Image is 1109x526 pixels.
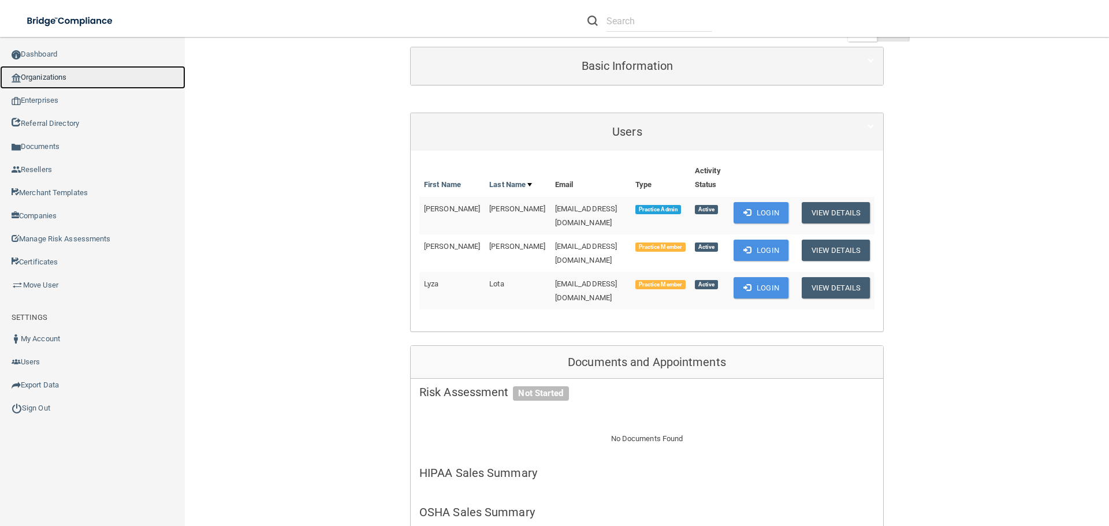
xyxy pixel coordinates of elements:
[419,467,874,479] h5: HIPAA Sales Summary
[695,280,718,289] span: Active
[424,242,480,251] span: [PERSON_NAME]
[555,242,617,264] span: [EMAIL_ADDRESS][DOMAIN_NAME]
[419,53,874,79] a: Basic Information
[419,386,874,398] h5: Risk Assessment
[17,9,124,33] img: bridge_compliance_login_screen.278c3ca4.svg
[12,357,21,367] img: icon-users.e205127d.png
[489,178,532,192] a: Last Name
[12,97,21,105] img: enterprise.0d942306.png
[635,280,686,289] span: Practice Member
[690,159,729,197] th: Activity Status
[555,279,617,302] span: [EMAIL_ADDRESS][DOMAIN_NAME]
[489,242,545,251] span: [PERSON_NAME]
[513,386,568,401] span: Not Started
[424,178,461,192] a: First Name
[12,73,21,83] img: organization-icon.f8decf85.png
[695,205,718,214] span: Active
[802,240,870,261] button: View Details
[555,204,617,227] span: [EMAIL_ADDRESS][DOMAIN_NAME]
[419,506,874,518] h5: OSHA Sales Summary
[12,143,21,152] img: icon-documents.8dae5593.png
[734,202,788,223] button: Login
[12,165,21,174] img: ic_reseller.de258add.png
[802,277,870,299] button: View Details
[489,279,504,288] span: Lota
[411,418,883,460] div: No Documents Found
[489,204,545,213] span: [PERSON_NAME]
[424,279,438,288] span: Lyza
[424,204,480,213] span: [PERSON_NAME]
[587,16,598,26] img: ic-search.3b580494.png
[419,119,874,145] a: Users
[12,50,21,59] img: ic_dashboard_dark.d01f4a41.png
[909,444,1095,490] iframe: Drift Widget Chat Controller
[635,205,681,214] span: Practice Admin
[802,202,870,223] button: View Details
[631,159,690,197] th: Type
[695,243,718,252] span: Active
[635,243,686,252] span: Practice Member
[606,10,712,32] input: Search
[12,311,47,324] label: SETTINGS
[12,403,22,413] img: ic_power_dark.7ecde6b1.png
[550,159,631,197] th: Email
[411,346,883,379] div: Documents and Appointments
[419,59,835,72] h5: Basic Information
[734,277,788,299] button: Login
[12,334,21,344] img: ic_user_dark.df1a06c3.png
[419,125,835,138] h5: Users
[734,240,788,261] button: Login
[12,279,23,291] img: briefcase.64adab9b.png
[12,380,21,390] img: icon-export.b9366987.png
